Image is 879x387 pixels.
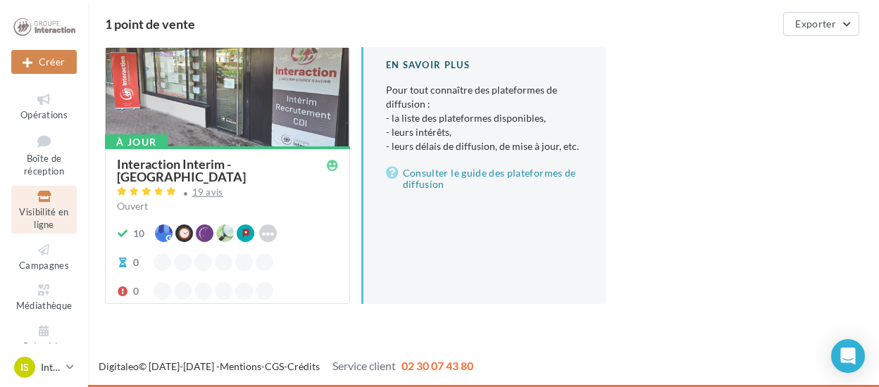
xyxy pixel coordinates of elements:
[117,158,327,183] div: Interaction Interim - [GEOGRAPHIC_DATA]
[11,186,77,234] a: Visibilité en ligne
[386,125,584,139] li: - leurs intérêts,
[20,109,68,120] span: Opérations
[287,360,320,372] a: Crédits
[220,360,261,372] a: Mentions
[11,129,77,180] a: Boîte de réception
[133,284,139,298] div: 0
[11,320,77,355] a: Calendrier
[795,18,836,30] span: Exporter
[831,339,865,373] div: Open Intercom Messenger
[11,50,77,74] button: Créer
[11,89,77,123] a: Opérations
[11,279,77,314] a: Médiathèque
[11,239,77,274] a: Campagnes
[19,260,69,271] span: Campagnes
[24,153,64,177] span: Boîte de réception
[386,58,584,72] div: En savoir plus
[386,139,584,153] li: - leurs délais de diffusion, de mise à jour, etc.
[386,165,584,193] a: Consulter le guide des plateformes de diffusion
[783,12,859,36] button: Exporter
[105,18,778,30] div: 1 point de vente
[99,360,139,372] a: Digitaleo
[20,360,29,374] span: IS
[41,360,61,374] p: Interaction ST ETIENNE
[11,50,77,74] div: Nouvelle campagne
[332,359,396,372] span: Service client
[22,341,66,352] span: Calendrier
[386,83,584,153] p: Pour tout connaître des plateformes de diffusion :
[117,185,338,202] a: 19 avis
[386,111,584,125] li: - la liste des plateformes disponibles,
[401,359,473,372] span: 02 30 07 43 80
[105,134,168,150] div: À jour
[265,360,284,372] a: CGS
[19,206,68,231] span: Visibilité en ligne
[192,188,223,197] div: 19 avis
[99,360,473,372] span: © [DATE]-[DATE] - - -
[16,300,73,311] span: Médiathèque
[11,354,77,381] a: IS Interaction ST ETIENNE
[133,227,144,241] div: 10
[133,255,139,269] div: 0
[117,200,148,212] span: Ouvert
